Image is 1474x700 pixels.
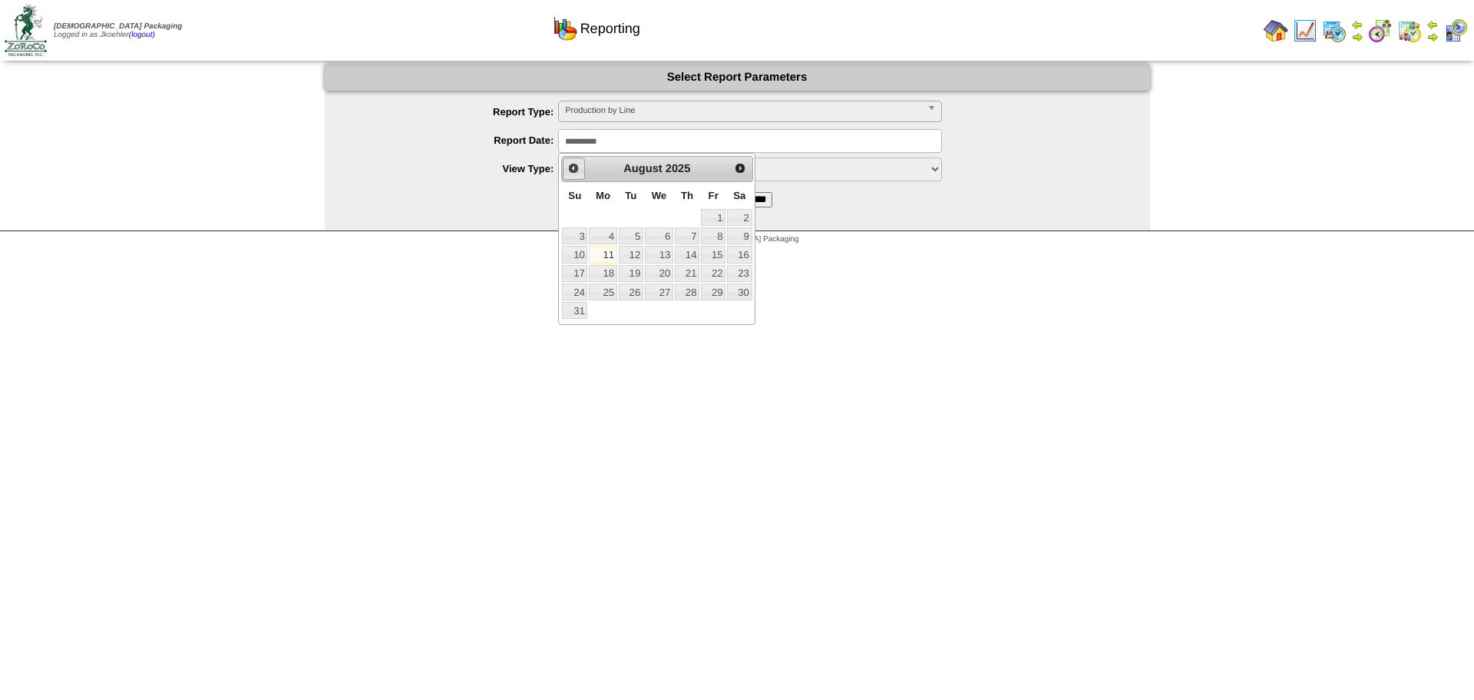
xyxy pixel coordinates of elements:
a: 12 [619,246,643,263]
span: 2025 [666,163,691,175]
span: Logged in as Jkoehler [54,22,182,39]
span: Next [734,162,746,174]
a: 11 [589,246,616,263]
a: 5 [619,227,643,244]
a: 30 [727,284,752,300]
a: 8 [701,227,725,244]
a: 10 [562,246,587,263]
a: 2 [727,209,752,226]
a: 13 [645,246,673,263]
div: Select Report Parameters [325,64,1150,91]
span: Thursday [681,190,693,201]
span: August [623,163,662,175]
a: 1 [701,209,725,226]
span: Monday [596,190,610,201]
span: Sunday [568,190,581,201]
a: 17 [562,265,587,282]
span: Reporting [580,21,640,37]
a: 20 [645,265,673,282]
a: 28 [675,284,699,300]
a: 4 [589,227,616,244]
img: line_graph.gif [1293,18,1317,43]
span: Tuesday [625,190,636,201]
label: Report Type: [355,106,559,118]
a: 6 [645,227,673,244]
img: calendarinout.gif [1397,18,1422,43]
img: zoroco-logo-small.webp [5,5,47,56]
a: 27 [645,284,673,300]
img: arrowleft.gif [1351,18,1363,31]
span: Saturday [733,190,745,201]
a: 31 [562,302,587,319]
a: 21 [675,265,699,282]
img: calendarprod.gif [1322,18,1347,43]
img: arrowright.gif [1351,31,1363,43]
a: 18 [589,265,616,282]
label: Report Date: [355,134,559,146]
a: 19 [619,265,643,282]
a: Next [730,158,750,178]
a: 15 [701,246,725,263]
span: Friday [709,190,719,201]
span: Wednesday [652,190,667,201]
img: graph.gif [553,16,577,41]
a: 22 [701,265,725,282]
span: Prev [567,162,580,174]
span: Production by Line [565,101,921,120]
span: [DEMOGRAPHIC_DATA] Packaging [54,22,182,31]
a: 16 [727,246,752,263]
label: View Type: [355,163,559,174]
a: 14 [675,246,699,263]
a: 23 [727,265,752,282]
a: 26 [619,284,643,300]
a: 24 [562,284,587,300]
a: 25 [589,284,616,300]
a: (logout) [129,31,155,39]
a: 29 [701,284,725,300]
a: 3 [562,227,587,244]
img: arrowright.gif [1426,31,1439,43]
a: 7 [675,227,699,244]
a: 9 [727,227,752,244]
img: arrowleft.gif [1426,18,1439,31]
img: calendarblend.gif [1368,18,1393,43]
img: home.gif [1264,18,1288,43]
img: calendarcustomer.gif [1443,18,1468,43]
a: Prev [563,158,584,179]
